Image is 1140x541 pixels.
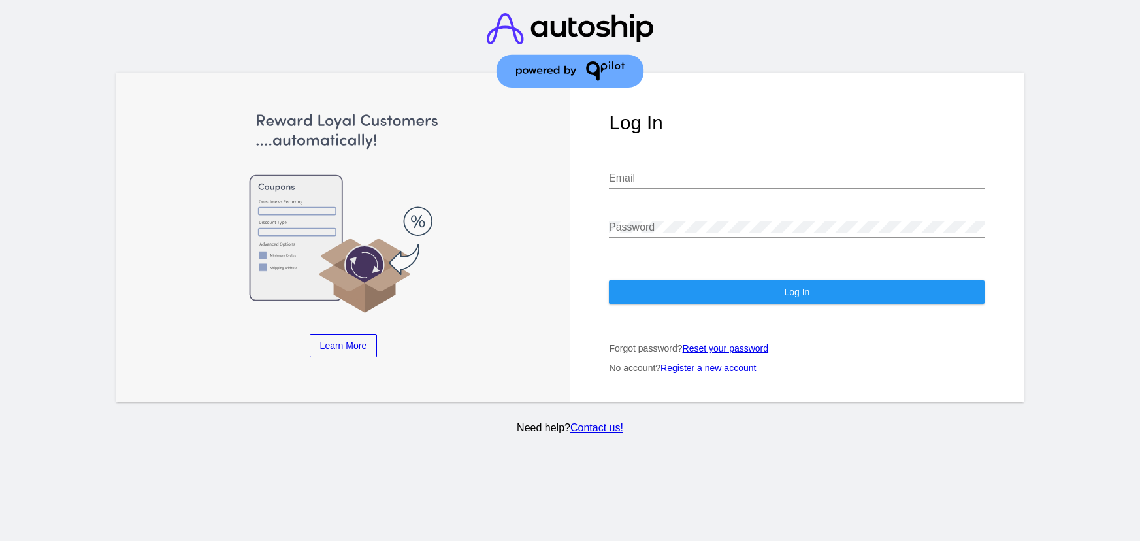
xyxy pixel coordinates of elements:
[609,343,985,353] p: Forgot password?
[609,363,985,373] p: No account?
[570,422,623,433] a: Contact us!
[660,363,756,373] a: Register a new account
[320,340,367,351] span: Learn More
[609,280,985,304] button: Log In
[114,422,1026,434] p: Need help?
[784,287,809,297] span: Log In
[609,112,985,134] h1: Log In
[609,172,985,184] input: Email
[155,112,531,315] img: Apply Coupons Automatically to Scheduled Orders with QPilot
[683,343,769,353] a: Reset your password
[310,334,378,357] a: Learn More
